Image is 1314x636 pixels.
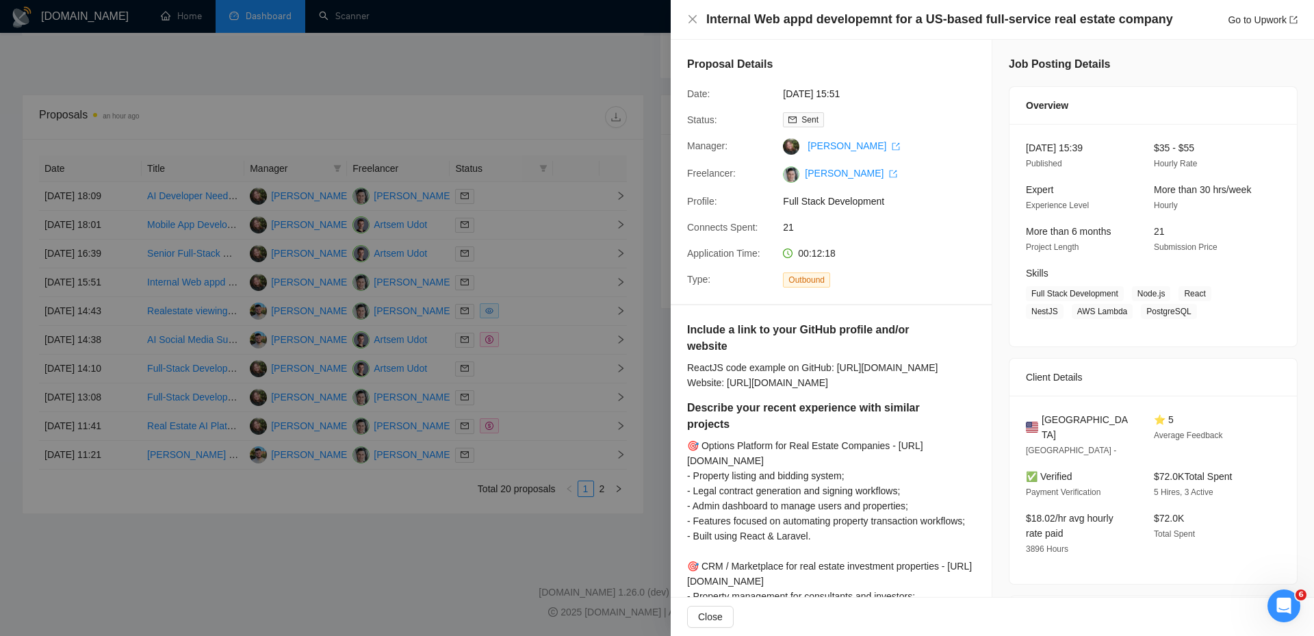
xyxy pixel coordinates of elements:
span: Outbound [783,272,830,288]
span: React [1178,286,1211,301]
iframe: Intercom live chat [1267,589,1300,622]
div: ReactJS code example on GitHub: [URL][DOMAIN_NAME] Website: [URL][DOMAIN_NAME] [687,360,953,390]
span: Expert [1026,184,1053,195]
span: PostgreSQL [1141,304,1196,319]
span: [GEOGRAPHIC_DATA] [1042,412,1132,442]
span: $72.0K [1154,513,1184,524]
span: Hourly Rate [1154,159,1197,168]
span: $35 - $55 [1154,142,1194,153]
h5: Job Posting Details [1009,56,1110,73]
button: Close [687,606,734,628]
span: 21 [783,220,988,235]
span: Total Spent [1154,529,1195,539]
span: ⭐ 5 [1154,414,1174,425]
span: AWS Lambda [1072,304,1133,319]
span: Hourly [1154,201,1178,210]
span: 00:12:18 [798,248,836,259]
span: Manager: [687,140,727,151]
div: Client Details [1026,359,1280,396]
span: export [1289,16,1298,24]
span: export [889,170,897,178]
span: Type: [687,274,710,285]
a: Go to Upworkexport [1228,14,1298,25]
span: close [687,14,698,25]
span: More than 6 months [1026,226,1111,237]
span: Full Stack Development [783,194,988,209]
span: Status: [687,114,717,125]
span: $72.0K Total Spent [1154,471,1232,482]
a: [PERSON_NAME] export [805,168,897,179]
div: Job Description [1026,596,1280,633]
span: [DATE] 15:51 [783,86,988,101]
span: export [892,142,900,151]
span: [GEOGRAPHIC_DATA] - [1026,446,1116,455]
span: Published [1026,159,1062,168]
span: $18.02/hr avg hourly rate paid [1026,513,1113,539]
span: 21 [1154,226,1165,237]
span: NestJS [1026,304,1064,319]
span: 6 [1296,589,1306,600]
img: 🇺🇸 [1026,420,1038,435]
span: 3896 Hours [1026,544,1068,554]
span: Full Stack Development [1026,286,1124,301]
h4: Internal Web appd developemnt for a US-based full-service real estate company [706,11,1173,28]
span: clock-circle [783,249,793,258]
h5: Proposal Details [687,56,773,73]
span: mail [788,116,797,124]
span: Node.js [1132,286,1171,301]
span: [DATE] 15:39 [1026,142,1083,153]
span: Freelancer: [687,168,736,179]
h5: Include a link to your GitHub profile and/or website [687,322,912,355]
span: Connects Spent: [687,222,758,233]
span: More than 30 hrs/week [1154,184,1251,195]
span: Sent [801,115,819,125]
span: Profile: [687,196,717,207]
span: 5 Hires, 3 Active [1154,487,1213,497]
span: Payment Verification [1026,487,1100,497]
span: Submission Price [1154,242,1218,252]
span: Date: [687,88,710,99]
span: Experience Level [1026,201,1089,210]
span: Overview [1026,98,1068,113]
button: Close [687,14,698,25]
img: c1Tebym3BND9d52IcgAhOjDIggZNrr93DrArCnDDhQCo9DNa2fMdUdlKkX3cX7l7jn [783,166,799,183]
span: Project Length [1026,242,1079,252]
span: ✅ Verified [1026,471,1072,482]
span: Skills [1026,268,1048,279]
h5: Describe your recent experience with similar projects [687,400,932,433]
span: Application Time: [687,248,760,259]
span: Close [698,609,723,624]
span: Average Feedback [1154,431,1223,440]
a: [PERSON_NAME] export [808,140,900,151]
